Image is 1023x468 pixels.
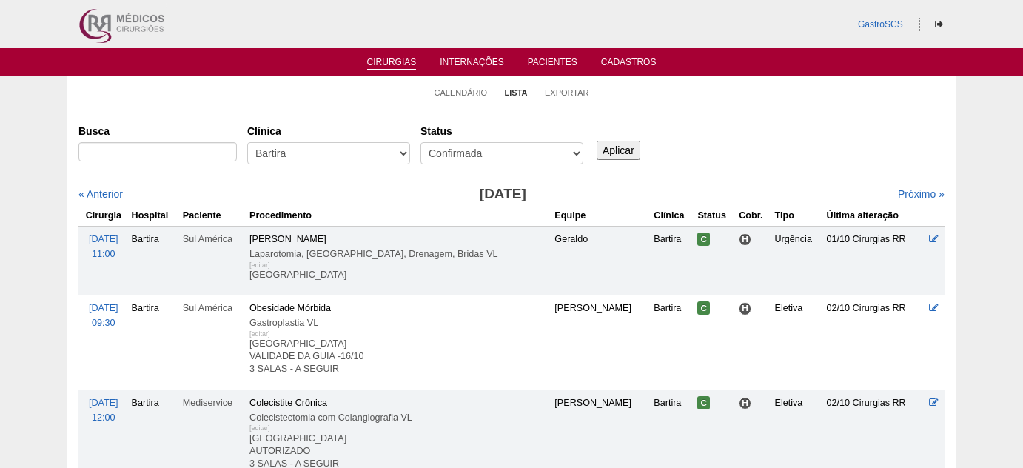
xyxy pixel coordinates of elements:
[824,205,926,227] th: Última alteração
[935,20,943,29] i: Sair
[92,412,115,423] span: 12:00
[249,247,549,261] div: Laparotomia, [GEOGRAPHIC_DATA], Drenagem, Bridas VL
[89,398,118,423] a: [DATE] 12:00
[249,258,270,273] div: [editar]
[551,226,651,295] td: Geraldo
[651,226,694,295] td: Bartira
[824,295,926,390] td: 02/10 Cirurgias RR
[551,205,651,227] th: Equipe
[89,234,118,259] a: [DATE] 11:00
[89,303,118,313] span: [DATE]
[78,142,237,161] input: Digite os termos que você deseja procurar.
[92,249,115,259] span: 11:00
[129,295,180,390] td: Bartira
[246,226,551,295] td: [PERSON_NAME]
[929,398,939,408] a: Editar
[771,205,823,227] th: Tipo
[597,141,640,160] input: Aplicar
[249,338,549,375] p: [GEOGRAPHIC_DATA] VALIDADE DA GUIA -16/10 3 SALAS - A SEGUIR
[551,295,651,390] td: [PERSON_NAME]
[601,57,657,72] a: Cadastros
[367,57,417,70] a: Cirurgias
[929,303,939,313] a: Editar
[929,234,939,244] a: Editar
[249,269,549,281] p: [GEOGRAPHIC_DATA]
[697,301,710,315] span: Confirmada
[694,205,736,227] th: Status
[249,315,549,330] div: Gastroplastia VL
[89,234,118,244] span: [DATE]
[545,87,589,98] a: Exportar
[420,124,583,138] label: Status
[78,124,237,138] label: Busca
[697,233,710,246] span: Confirmada
[249,327,270,341] div: [editar]
[771,226,823,295] td: Urgência
[129,205,180,227] th: Hospital
[435,87,488,98] a: Calendário
[249,410,549,425] div: Colecistectomia com Colangiografia VL
[78,205,129,227] th: Cirurgia
[183,395,244,410] div: Mediservice
[249,421,270,435] div: [editar]
[286,184,720,205] h3: [DATE]
[528,57,577,72] a: Pacientes
[771,295,823,390] td: Eletiva
[89,303,118,328] a: [DATE] 09:30
[89,398,118,408] span: [DATE]
[129,226,180,295] td: Bartira
[183,301,244,315] div: Sul América
[739,397,751,409] span: Hospital
[246,205,551,227] th: Procedimento
[651,205,694,227] th: Clínica
[858,19,903,30] a: GastroSCS
[739,302,751,315] span: Hospital
[651,295,694,390] td: Bartira
[898,188,945,200] a: Próximo »
[440,57,504,72] a: Internações
[183,232,244,247] div: Sul América
[824,226,926,295] td: 01/10 Cirurgias RR
[246,295,551,390] td: Obesidade Mórbida
[247,124,410,138] label: Clínica
[505,87,528,98] a: Lista
[697,396,710,409] span: Confirmada
[92,318,115,328] span: 09:30
[78,188,123,200] a: « Anterior
[180,205,246,227] th: Paciente
[739,233,751,246] span: Hospital
[736,205,771,227] th: Cobr.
